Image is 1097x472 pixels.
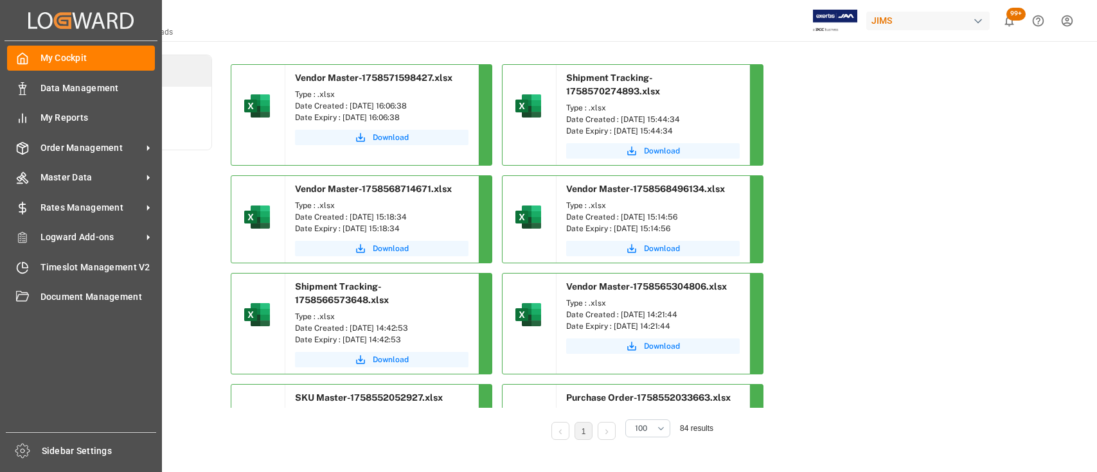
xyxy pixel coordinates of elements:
[7,254,155,279] a: Timeslot Management V2
[295,352,468,367] button: Download
[566,281,727,292] span: Vendor Master-1758565304806.xlsx
[295,112,468,123] div: Date Expiry : [DATE] 16:06:38
[566,211,740,223] div: Date Created : [DATE] 15:14:56
[566,320,740,332] div: Date Expiry : [DATE] 14:21:44
[566,392,731,403] span: Purchase Order-1758552033663.xlsx
[40,111,156,125] span: My Reports
[566,125,740,137] div: Date Expiry : [DATE] 15:44:34
[373,132,409,143] span: Download
[566,338,740,354] button: Download
[566,73,660,96] span: Shipment Tracking-1758570274893.xlsx
[295,311,468,322] div: Type : .xlsx
[295,392,443,403] span: SKU Master-1758552052927.xlsx
[1006,8,1026,21] span: 99+
[242,299,272,330] img: microsoft-excel-2019--v1.png
[295,89,468,100] div: Type : .xlsx
[644,145,680,157] span: Download
[295,241,468,256] button: Download
[295,130,468,145] button: Download
[40,51,156,65] span: My Cockpit
[7,46,155,71] a: My Cockpit
[566,309,740,320] div: Date Created : [DATE] 14:21:44
[40,261,156,274] span: Timeslot Management V2
[566,114,740,125] div: Date Created : [DATE] 15:44:34
[40,171,142,184] span: Master Data
[40,201,142,214] span: Rates Management
[1024,6,1053,35] button: Help Center
[295,334,468,345] div: Date Expiry : [DATE] 14:42:53
[295,200,468,211] div: Type : .xlsx
[566,184,725,194] span: Vendor Master-1758568496134.xlsx
[551,422,569,440] li: Previous Page
[295,100,468,112] div: Date Created : [DATE] 16:06:38
[644,340,680,352] span: Download
[566,143,740,159] button: Download
[513,202,544,232] img: microsoft-excel-2019--v1.png
[295,223,468,234] div: Date Expiry : [DATE] 15:18:34
[566,200,740,211] div: Type : .xlsx
[644,243,680,254] span: Download
[7,284,155,310] a: Document Management
[625,419,670,437] button: open menu
[295,211,468,223] div: Date Created : [DATE] 15:18:34
[866,12,990,30] div: JIMS
[566,223,740,234] div: Date Expiry : [DATE] 15:14:56
[566,102,740,114] div: Type : .xlsx
[40,290,156,304] span: Document Management
[42,444,157,458] span: Sidebar Settings
[866,8,995,33] button: JIMS
[242,202,272,232] img: microsoft-excel-2019--v1.png
[680,424,713,433] span: 84 results
[40,141,142,155] span: Order Management
[295,281,389,305] span: Shipment Tracking-1758566573648.xlsx
[995,6,1024,35] button: show 101 new notifications
[575,422,593,440] li: 1
[373,354,409,365] span: Download
[635,423,647,434] span: 100
[582,427,586,436] a: 1
[295,322,468,334] div: Date Created : [DATE] 14:42:53
[513,91,544,121] img: microsoft-excel-2019--v1.png
[295,184,452,194] span: Vendor Master-1758568714671.xlsx
[566,241,740,256] button: Download
[7,75,155,100] a: Data Management
[242,91,272,121] img: microsoft-excel-2019--v1.png
[40,231,142,244] span: Logward Add-ons
[7,105,155,130] a: My Reports
[566,297,740,309] div: Type : .xlsx
[295,73,452,83] span: Vendor Master-1758571598427.xlsx
[40,82,156,95] span: Data Management
[513,299,544,330] img: microsoft-excel-2019--v1.png
[813,10,857,32] img: Exertis%20JAM%20-%20Email%20Logo.jpg_1722504956.jpg
[373,243,409,254] span: Download
[598,422,616,440] li: Next Page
